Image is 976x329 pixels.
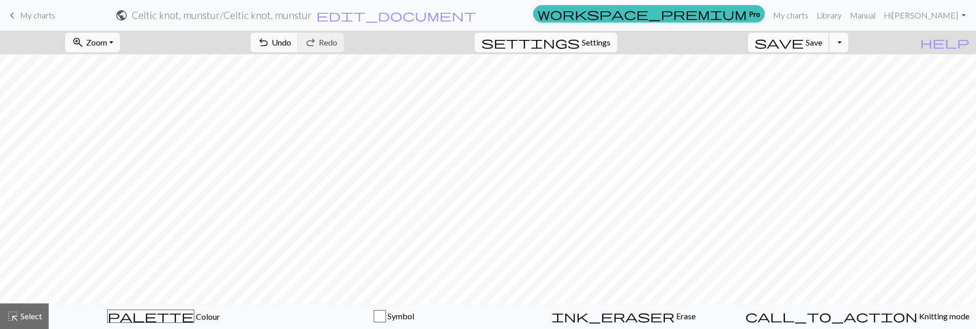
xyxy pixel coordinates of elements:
a: My charts [6,7,55,24]
span: Settings [582,36,611,49]
span: Select [19,311,42,321]
button: SettingsSettings [475,33,617,52]
i: Settings [481,36,580,49]
span: help [920,35,969,50]
span: settings [481,35,580,50]
span: zoom_in [72,35,84,50]
a: Library [812,5,846,26]
h2: Celtic knot, munstur / Celtic knot, munstur [132,9,312,21]
span: Symbol [386,311,414,321]
a: My charts [769,5,812,26]
span: edit_document [316,8,476,23]
span: Undo [272,37,291,47]
button: Undo [251,33,298,52]
span: ink_eraser [552,309,675,323]
span: Save [806,37,822,47]
span: save [755,35,804,50]
span: workspace_premium [538,7,747,21]
a: Manual [846,5,880,26]
button: Symbol [279,303,509,329]
button: Zoom [65,33,120,52]
span: Erase [675,311,696,321]
span: undo [257,35,270,50]
button: Save [748,33,829,52]
span: call_to_action [745,309,918,323]
a: Hi[PERSON_NAME] [880,5,970,26]
a: Pro [533,5,765,23]
span: Colour [194,312,220,321]
span: My charts [20,10,55,20]
span: public [115,8,128,23]
span: Knitting mode [918,311,969,321]
button: Erase [509,303,739,329]
span: palette [108,309,194,323]
button: Knitting mode [739,303,976,329]
span: keyboard_arrow_left [6,8,18,23]
span: highlight_alt [7,309,19,323]
button: Colour [49,303,279,329]
span: Zoom [86,37,107,47]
